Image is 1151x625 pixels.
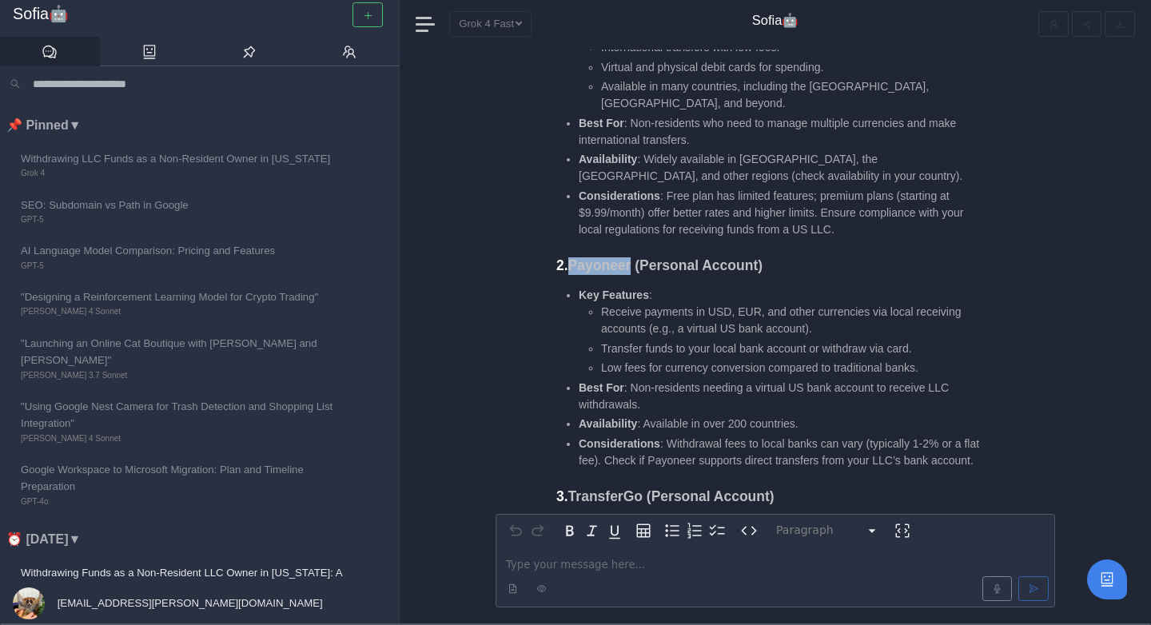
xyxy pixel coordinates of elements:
[603,520,626,542] button: Underline
[21,564,342,599] span: Withdrawing Funds as a Non-Resident LLC Owner in [US_STATE]: A Legal Guide
[601,78,980,112] li: Available in many countries, including the [GEOGRAPHIC_DATA], [GEOGRAPHIC_DATA], and beyond.
[661,520,683,542] button: Bulleted list
[568,488,775,504] strong: TransferGo (Personal Account)
[6,529,399,550] li: ⏰ [DATE] ▼
[579,436,980,469] li: : Withdrawal fees to local banks can vary (typically 1-2% or a flat fee). Check if Payoneer suppo...
[6,115,399,136] li: 📌 Pinned ▼
[579,188,980,238] li: : Free plan has limited features; premium plans (starting at $9.99/month) offer better rates and ...
[683,520,706,542] button: Numbered list
[738,520,760,542] button: Inline code format
[26,73,389,95] input: Search conversations
[21,289,342,305] span: "Designing a Reinforcement Learning Model for Crypto Trading"
[13,5,386,24] a: Sofia🤖
[496,547,1054,607] div: editable markdown
[661,520,728,542] div: toggle group
[21,398,342,432] span: "Using Google Nest Camera for Trash Detection and Shopping List Integration"
[601,304,980,337] li: Receive payments in USD, EUR, and other currencies via local receiving accounts (e.g., a virtual ...
[579,115,980,149] li: : Non-residents who need to manage multiple currencies and make international transfers.
[21,369,342,382] span: [PERSON_NAME] 3.7 Sonnet
[21,305,342,318] span: [PERSON_NAME] 4 Sonnet
[579,289,649,301] strong: Key Features
[579,380,980,413] li: : Non-residents needing a virtual US bank account to receive LLC withdrawals.
[21,242,342,259] span: AI Language Model Comparison: Pricing and Features
[579,416,980,432] li: : Available in over 200 countries.
[601,59,980,76] li: Virtual and physical debit cards for spending.
[581,520,603,542] button: Italic
[559,520,581,542] button: Bold
[706,520,728,542] button: Check list
[21,260,342,273] span: GPT-5
[21,150,342,167] span: Withdrawing LLC Funds as a Non-Resident Owner in [US_STATE]
[21,197,342,213] span: SEO: Subdomain vs Path in Google
[21,496,342,508] span: GPT-4o
[579,151,980,185] li: : Widely available in [GEOGRAPHIC_DATA], the [GEOGRAPHIC_DATA], and other regions (check availabi...
[21,335,342,369] span: "Launching an Online Cat Boutique with [PERSON_NAME] and [PERSON_NAME]"
[21,167,342,180] span: Grok 4
[579,189,660,202] strong: Considerations
[579,417,637,430] strong: Availability
[601,360,980,376] li: Low fees for currency conversion compared to traditional banks.
[752,13,799,29] h4: Sofia🤖
[54,597,323,609] span: [EMAIL_ADDRESS][PERSON_NAME][DOMAIN_NAME]
[21,213,342,226] span: GPT-5
[568,257,763,273] strong: Payoneer (Personal Account)
[601,340,980,357] li: Transfer funds to your local bank account or withdraw via card.
[579,287,980,376] li: :
[579,3,980,113] li: :
[579,117,624,129] strong: Best For
[579,381,624,394] strong: Best For
[579,437,660,450] strong: Considerations
[579,153,637,165] strong: Availability
[21,461,342,496] span: Google Workspace to Microsoft Migration: Plan and Timeline Preparation
[770,520,885,542] button: Block type
[556,257,980,275] h3: 2.
[556,488,980,506] h3: 3.
[21,432,342,445] span: [PERSON_NAME] 4 Sonnet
